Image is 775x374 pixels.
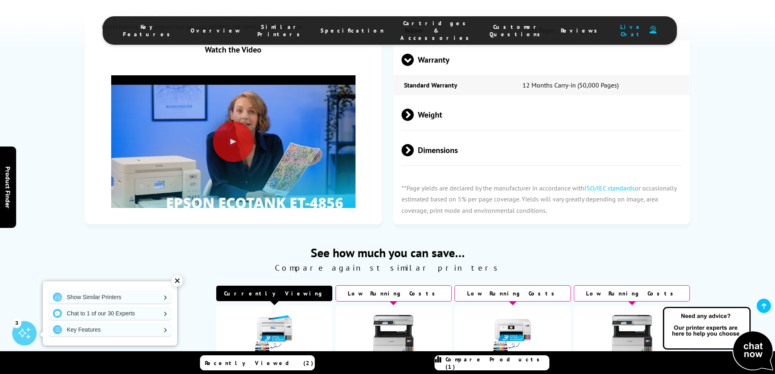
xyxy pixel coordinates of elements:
[85,245,690,260] span: See how much you can save…
[394,75,512,95] td: Standard Warranty
[111,62,356,245] img: Play
[584,184,635,192] a: ISO/IEC standards
[574,285,690,302] div: Low Running Costs
[49,307,171,320] a: Chat to 1 of our 30 Experts
[661,306,775,372] img: Open Live Chat window
[400,20,473,42] span: Cartridges & Accessories
[402,44,683,75] span: Warranty
[454,285,571,302] div: Low Running Costs
[171,275,183,287] div: ✕
[446,356,549,370] span: Compare Products (1)
[254,314,295,354] img: epson-et-4856-ink-included-new-med.jpg
[123,23,174,38] span: Key Features
[618,23,645,38] span: Live Chat
[612,314,652,354] img: Epson-ET-5170-Front-Facing-Small.jpg
[257,23,304,38] span: Similar Printers
[402,135,683,165] span: Dimensions
[111,44,356,55] div: Watch the Video
[490,23,544,38] span: Customer Questions
[650,26,656,34] img: user-headset-duotone.svg
[321,27,384,34] span: Specification
[512,75,690,95] td: 12 Months Carry-in (50,000 Pages)
[12,318,21,327] div: 3
[49,323,171,336] a: Key Features
[373,314,414,354] img: Epson-ET-5150-Front-Main-Small.jpg
[205,359,314,367] span: Recently Viewed (2)
[200,355,315,370] a: Recently Viewed (2)
[492,314,533,354] img: epson-et-2856-ink-included-usp-small.jpg
[4,166,12,208] span: Product Finder
[191,27,241,34] span: Overview
[393,175,690,224] p: **Page yields are declared by the manufacturer in accordance with or occasionally estimated based...
[561,27,602,34] span: Reviews
[85,262,690,273] span: Compare against similar printers
[216,286,332,301] div: Currently Viewing
[336,285,452,302] div: Low Running Costs
[49,291,171,304] a: Show Similar Printers
[402,99,683,130] span: Weight
[435,355,549,370] a: Compare Products (1)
